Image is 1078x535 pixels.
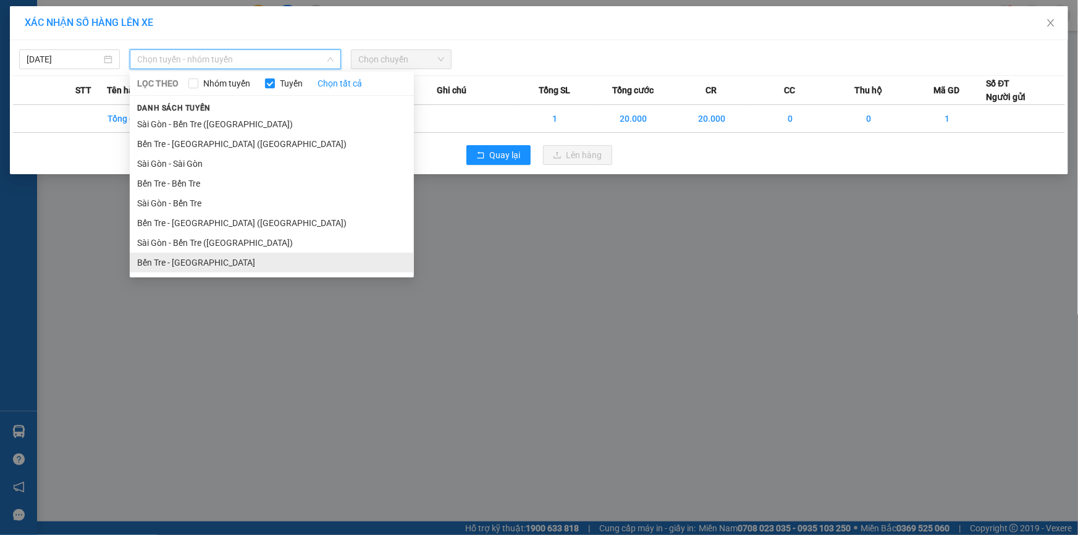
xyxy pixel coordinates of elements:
span: Ghi chú [437,83,466,97]
span: Tên hàng [107,83,144,97]
span: Mã GD [934,83,960,97]
span: Chọn tuyến - nhóm tuyến [137,50,334,69]
span: down [327,56,334,63]
td: 0 [751,105,830,133]
button: rollbackQuay lại [466,145,531,165]
span: Thu hộ [854,83,882,97]
span: Tổng SL [539,83,570,97]
td: 20.000 [594,105,672,133]
li: Bến Tre - [GEOGRAPHIC_DATA] [130,253,414,272]
span: LỌC THEO [137,77,179,90]
button: uploadLên hàng [543,145,612,165]
li: Bến Tre - [GEOGRAPHIC_DATA] ([GEOGRAPHIC_DATA]) [130,213,414,233]
span: Chọn chuyến [358,50,444,69]
span: rollback [476,151,485,161]
a: Chọn tất cả [318,77,362,90]
span: STT [75,83,91,97]
li: Bến Tre - Bến Tre [130,174,414,193]
div: Số ĐT Người gửi [987,77,1026,104]
td: 20.000 [672,105,751,133]
span: Nhóm tuyến [198,77,255,90]
span: Tuyến [275,77,308,90]
li: Sài Gòn - Bến Tre ([GEOGRAPHIC_DATA]) [130,233,414,253]
span: Tổng cước [612,83,654,97]
li: Bến Tre - [GEOGRAPHIC_DATA] ([GEOGRAPHIC_DATA]) [130,134,414,154]
td: 1 [515,105,594,133]
td: 1 [908,105,987,133]
li: Sài Gòn - Bến Tre ([GEOGRAPHIC_DATA]) [130,114,414,134]
span: close [1046,18,1056,28]
span: CC [785,83,796,97]
span: XÁC NHẬN SỐ HÀNG LÊN XE [25,17,153,28]
li: Sài Gòn - Sài Gòn [130,154,414,174]
button: Close [1034,6,1068,41]
td: 0 [830,105,908,133]
span: CR [706,83,717,97]
span: Quay lại [490,148,521,162]
span: Danh sách tuyến [130,103,218,114]
input: 12/10/2025 [27,53,101,66]
td: Tổng cộng [107,105,186,133]
li: Sài Gòn - Bến Tre [130,193,414,213]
